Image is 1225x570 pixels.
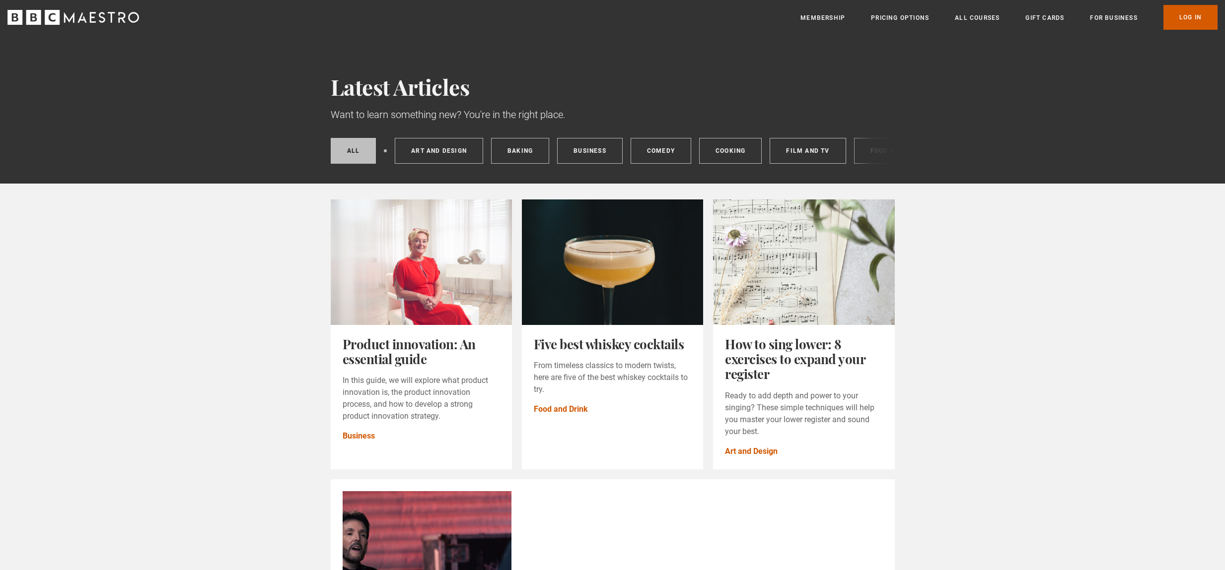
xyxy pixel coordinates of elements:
nav: Primary [800,5,1218,30]
a: Business [343,430,375,442]
a: Log In [1163,5,1218,30]
p: Want to learn something new? You're in the right place. [331,107,895,122]
a: Five best whiskey cocktails [534,335,684,353]
a: Gift Cards [1025,13,1064,23]
a: Product innovation: An essential guide [343,335,476,368]
a: All Courses [955,13,1000,23]
svg: BBC Maestro [7,10,139,25]
a: Cooking [699,138,762,164]
a: For business [1090,13,1137,23]
a: Membership [800,13,845,23]
a: Art and Design [395,138,483,164]
h1: Latest Articles [331,74,895,99]
a: Art and Design [725,445,778,457]
a: Comedy [631,138,691,164]
a: Food and Drink [534,403,588,415]
a: Pricing Options [871,13,929,23]
a: All [331,138,376,164]
nav: Categories [331,138,895,168]
a: How to sing lower: 8 exercises to expand your register [725,335,865,383]
a: Business [557,138,623,164]
a: Baking [491,138,549,164]
a: Film and TV [770,138,846,164]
